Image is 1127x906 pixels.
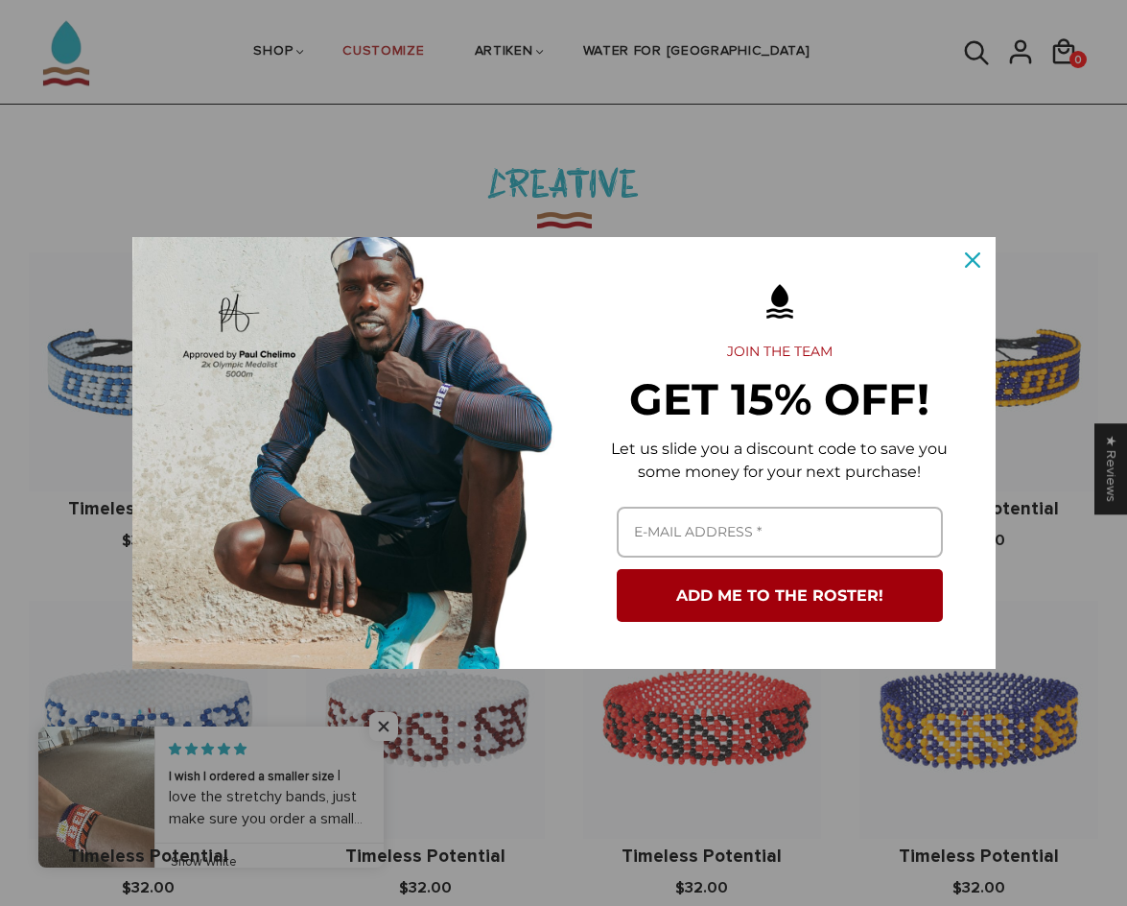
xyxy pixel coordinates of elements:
[617,569,943,622] button: ADD ME TO THE ROSTER!
[965,252,980,268] svg: close icon
[629,372,929,425] strong: GET 15% OFF!
[595,344,965,361] h2: JOIN THE TEAM
[595,438,965,484] p: Let us slide you a discount code to save you some money for your next purchase!
[950,237,996,283] button: Close
[617,507,943,558] input: Email field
